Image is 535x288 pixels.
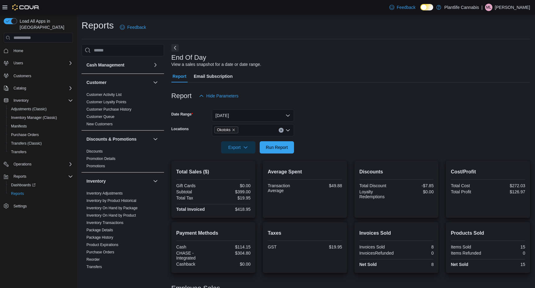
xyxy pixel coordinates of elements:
a: Dashboards [9,181,38,189]
div: $0.00 [398,189,434,194]
a: Customer Queue [86,115,114,119]
span: Promotion Details [86,156,116,161]
span: Operations [13,162,32,167]
button: Inventory [152,177,159,185]
h2: Discounts [359,168,434,176]
div: Total Cost [451,183,487,188]
a: Inventory On Hand by Package [86,206,138,210]
span: Home [13,48,23,53]
span: Transfers (Classic) [9,140,73,147]
button: Operations [1,160,75,169]
h2: Total Sales ($) [176,168,251,176]
button: Cash Management [86,62,151,68]
span: New Customers [86,122,113,127]
button: Users [11,59,25,67]
strong: Net Sold [359,262,377,267]
div: 0 [489,251,525,256]
button: Cash Management [152,61,159,69]
nav: Complex example [4,44,73,226]
span: Report [173,70,186,82]
button: Transfers [6,148,75,156]
h2: Products Sold [451,229,525,237]
span: Inventory [11,97,73,104]
p: | [481,4,483,11]
a: Feedback [117,21,148,33]
span: Reports [9,190,73,197]
a: Package Details [86,228,113,232]
button: Discounts & Promotions [86,136,151,142]
div: Total Discount [359,183,395,188]
div: $399.00 [215,189,250,194]
button: Inventory [11,97,31,104]
button: Manifests [6,122,75,131]
a: Transfers (Classic) [9,140,44,147]
div: $0.00 [215,183,250,188]
strong: Total Invoiced [176,207,205,212]
span: Transfers [86,264,102,269]
span: Inventory On Hand by Package [86,206,138,210]
span: Home [11,47,73,55]
a: Purchase Orders [9,131,41,138]
span: ML [486,4,491,11]
button: Clear input [279,128,284,133]
a: Customers [11,72,34,80]
div: Cashback [176,262,212,267]
div: $19.95 [306,244,342,249]
a: Transfers [86,265,102,269]
span: Package History [86,235,113,240]
div: Discounts & Promotions [82,148,164,172]
div: Transaction Average [268,183,304,193]
h3: Report [171,92,192,100]
a: Purchase Orders [86,250,114,254]
span: Dashboards [11,183,36,188]
span: Users [11,59,73,67]
button: Home [1,46,75,55]
button: Inventory [1,96,75,105]
span: Okotoks [217,127,231,133]
h1: Reports [82,19,114,32]
div: $0.00 [215,262,250,267]
strong: Net Sold [451,262,468,267]
div: $418.95 [215,207,250,212]
div: View a sales snapshot for a date or date range. [171,61,261,68]
div: 15 [489,244,525,249]
span: Reports [11,191,24,196]
a: Inventory Transactions [86,221,124,225]
button: Transfers (Classic) [6,139,75,148]
a: Package History [86,235,113,240]
span: Purchase Orders [9,131,73,138]
span: Export [225,141,252,153]
button: [DATE] [212,109,294,122]
a: Discounts [86,149,103,153]
a: Reorder [86,257,100,262]
button: Customers [1,71,75,80]
button: Inventory Manager (Classic) [6,113,75,122]
span: Load All Apps in [GEOGRAPHIC_DATA] [17,18,73,30]
input: Dark Mode [420,4,433,10]
div: -$7.85 [398,183,434,188]
div: 0 [398,251,434,256]
a: Inventory Adjustments [86,191,123,195]
div: Items Sold [451,244,487,249]
h2: Invoices Sold [359,229,434,237]
button: Inventory [86,178,151,184]
div: CHASE - Integrated [176,251,212,260]
span: Inventory Manager (Classic) [9,114,73,121]
h3: Discounts & Promotions [86,136,136,142]
a: New Customers [86,122,113,126]
div: 8 [398,244,434,249]
button: Users [1,59,75,67]
button: Customer [152,79,159,86]
a: Adjustments (Classic) [9,105,49,113]
div: 8 [398,262,434,267]
span: Customer Activity List [86,92,122,97]
span: Adjustments (Classic) [11,107,47,112]
div: Gift Cards [176,183,212,188]
a: Product Expirations [86,243,118,247]
p: Plantlife Cannabis [444,4,479,11]
a: Reports [9,190,26,197]
button: Open list of options [285,128,290,133]
span: Reports [11,173,73,180]
a: Customer Activity List [86,93,122,97]
div: Mckayla Luedke [485,4,492,11]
